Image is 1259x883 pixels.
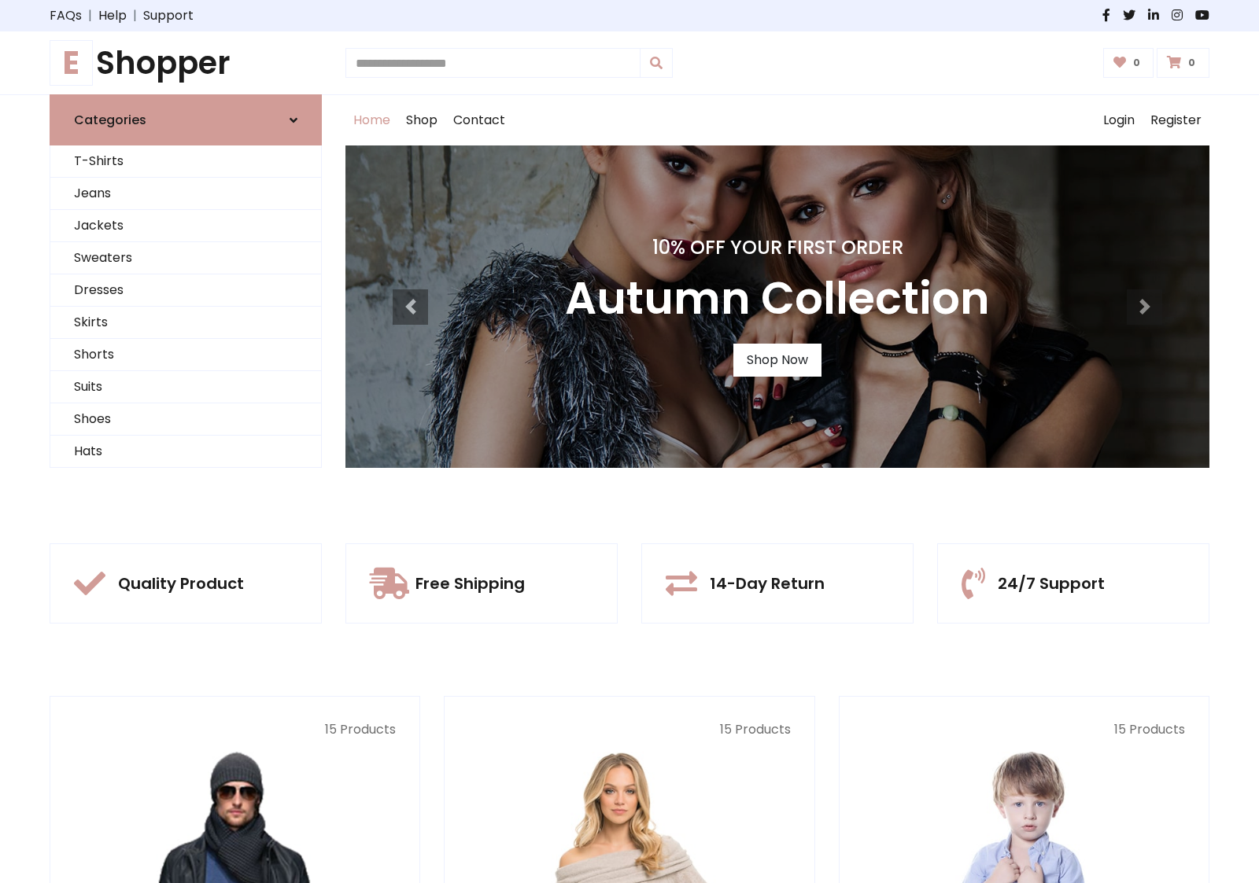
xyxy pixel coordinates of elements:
h5: 24/7 Support [998,574,1105,593]
a: Suits [50,371,321,403]
a: Dresses [50,274,321,307]
a: Register [1143,95,1209,145]
p: 15 Products [468,720,790,739]
a: Home [345,95,398,145]
h5: Quality Product [118,574,244,593]
a: Support [143,6,194,25]
a: T-Shirts [50,145,321,178]
a: FAQs [50,6,82,25]
a: Contact [445,95,513,145]
a: Login [1095,95,1143,145]
a: Shoes [50,403,321,436]
a: EShopper [50,44,322,82]
a: 0 [1103,48,1154,78]
a: Help [98,6,127,25]
h4: 10% Off Your First Order [565,237,990,259]
a: Hats [50,436,321,468]
h6: Categories [74,112,146,127]
p: 15 Products [863,720,1185,739]
span: 0 [1129,56,1144,70]
a: Categories [50,94,322,145]
h5: 14-Day Return [710,574,825,593]
span: | [127,6,143,25]
a: 0 [1157,48,1209,78]
a: Shop [398,95,445,145]
span: 0 [1184,56,1199,70]
h1: Shopper [50,44,322,82]
span: E [50,40,93,86]
a: Jeans [50,178,321,210]
h3: Autumn Collection [565,272,990,325]
a: Sweaters [50,242,321,274]
a: Jackets [50,210,321,242]
a: Shop Now [733,344,821,377]
a: Shorts [50,339,321,371]
a: Skirts [50,307,321,339]
h5: Free Shipping [415,574,525,593]
p: 15 Products [74,720,396,739]
span: | [82,6,98,25]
